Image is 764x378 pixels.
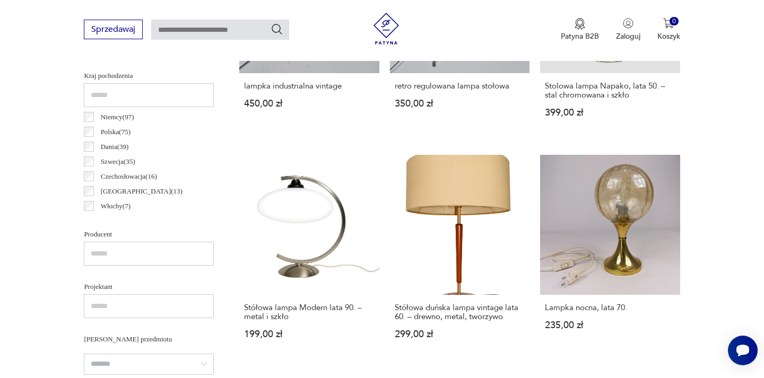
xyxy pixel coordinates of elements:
p: Producent [84,228,214,240]
button: Szukaj [271,23,283,36]
p: Kraj pochodzenia [84,70,214,82]
a: Ikona medaluPatyna B2B [561,18,599,41]
p: Niemcy ( 97 ) [101,111,134,123]
p: [GEOGRAPHIC_DATA] ( 13 ) [101,186,183,197]
h3: Lampka nocna, lata 70. [545,303,675,312]
a: Sprzedawaj [84,27,143,34]
p: Czechosłowacja ( 16 ) [101,171,157,182]
p: Włochy ( 7 ) [101,200,131,212]
a: Stółowa duńska lampa vintage lata 60. – drewno, metal, tworzywoStółowa duńska lampa vintage lata ... [390,155,529,359]
img: Patyna - sklep z meblami i dekoracjami vintage [370,13,402,45]
img: Ikona medalu [575,18,585,30]
button: Patyna B2B [561,18,599,41]
p: [GEOGRAPHIC_DATA] ( 6 ) [101,215,179,227]
p: Zaloguj [616,31,640,41]
h3: lampka industrialna vintage [244,82,374,91]
iframe: Smartsupp widget button [728,336,758,365]
p: Koszyk [657,31,680,41]
p: [PERSON_NAME] przedmiotu [84,333,214,345]
h3: Stółowa duńska lampa vintage lata 60. – drewno, metal, tworzywo [395,303,525,321]
p: 299,00 zł [395,330,525,339]
div: 0 [670,17,679,26]
h3: retro regulowana lampa stołowa [395,82,525,91]
a: Lampka nocna, lata 70.Lampka nocna, lata 70.235,00 zł [540,155,680,359]
h3: Stolowa lampa Napako, lata 50. – stal chromowana i szkło [545,82,675,100]
p: 399,00 zł [545,108,675,117]
p: Dania ( 39 ) [101,141,129,153]
p: Patyna B2B [561,31,599,41]
button: Zaloguj [616,18,640,41]
p: Polska ( 75 ) [101,126,131,138]
p: 235,00 zł [545,321,675,330]
p: 450,00 zł [244,99,374,108]
a: Stółowa lampa Modern lata 90. – metal i szkłoStółowa lampa Modern lata 90. – metal i szkło199,00 zł [239,155,379,359]
p: Szwecja ( 35 ) [101,156,135,168]
p: 350,00 zł [395,99,525,108]
h3: Stółowa lampa Modern lata 90. – metal i szkło [244,303,374,321]
p: 199,00 zł [244,330,374,339]
img: Ikona koszyka [663,18,674,29]
img: Ikonka użytkownika [623,18,633,29]
button: Sprzedawaj [84,20,143,39]
button: 0Koszyk [657,18,680,41]
p: Projektant [84,281,214,293]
